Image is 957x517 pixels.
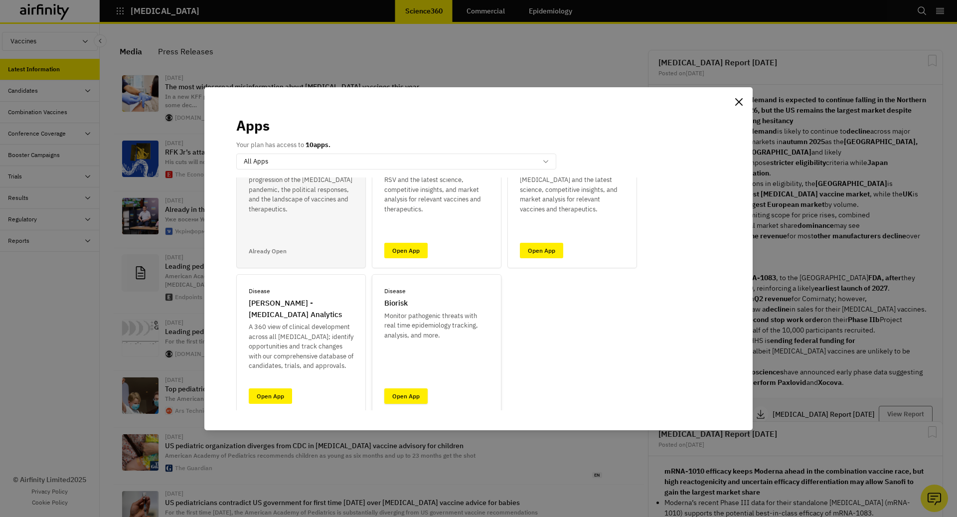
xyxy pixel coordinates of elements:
[520,166,625,214] p: A complete 360 view on [MEDICAL_DATA] and the latest science, competitive insights, and market an...
[384,287,406,296] p: Disease
[249,388,292,404] a: Open App
[249,287,270,296] p: Disease
[306,141,330,149] b: 10 apps.
[249,247,287,256] p: Already Open
[249,322,353,371] p: A 360 view of clinical development across all [MEDICAL_DATA]; identify opportunities and track ch...
[236,140,330,150] p: Your plan has access to
[731,94,747,110] button: Close
[384,298,408,309] p: Biorisk
[249,298,353,320] p: [PERSON_NAME] - [MEDICAL_DATA] Analytics
[384,311,489,341] p: Monitor pathogenic threats with real time epidemiology tracking, analysis, and more.
[384,388,428,404] a: Open App
[384,166,489,214] p: A complete 360 view on seasonal RSV and the latest science, competitive insights, and market anal...
[244,157,268,167] p: All Apps
[520,243,563,258] a: Open App
[249,166,353,214] p: A complete 360 view on the progression of the [MEDICAL_DATA] pandemic, the political responses, a...
[384,243,428,258] a: Open App
[236,115,270,136] p: Apps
